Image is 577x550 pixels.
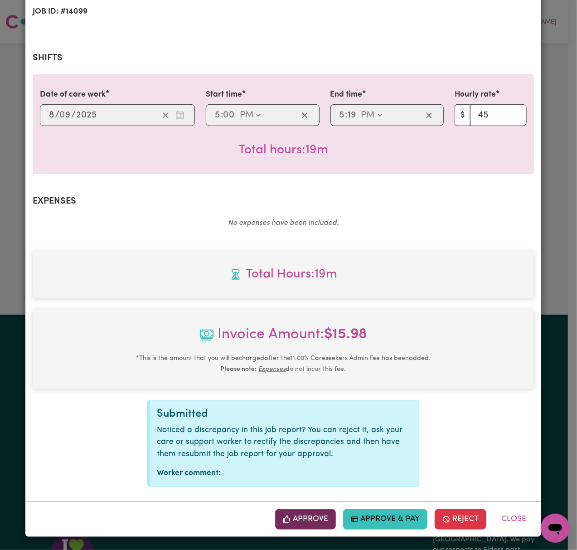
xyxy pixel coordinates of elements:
[324,327,367,342] b: $ 15.98
[173,108,187,122] button: Enter the date of care work
[259,366,286,373] u: Expenses
[159,108,173,122] button: Clear date
[71,110,76,120] span: /
[348,108,357,122] input: --
[48,108,55,122] input: --
[223,111,228,120] span: 0
[206,89,242,101] label: Start time
[55,110,59,120] span: /
[59,111,65,120] span: 0
[136,355,431,373] small: This is the amount that you will be charged after the 11.00 % Careseekers Admin Fee has been adde...
[40,265,527,284] span: Total hours worked: 19 minutes
[228,219,339,227] em: No expenses have been included.
[345,110,348,120] span: :
[76,108,97,122] input: ----
[40,324,527,353] span: Invoice Amount:
[221,366,257,373] b: Please note:
[33,53,534,63] h2: Shifts
[435,509,486,529] button: Reject
[455,89,496,101] label: Hourly rate
[33,196,534,207] h2: Expenses
[157,469,221,477] strong: Worker comment:
[330,89,363,101] label: End time
[494,509,534,529] button: Close
[275,509,336,529] button: Approve
[214,108,221,122] input: --
[223,108,235,122] input: --
[60,108,71,122] input: --
[339,108,345,122] input: --
[157,424,412,460] p: Noticed a discrepancy in this job report? You can reject it, ask your care or support worker to r...
[541,514,570,543] iframe: Button to launch messaging window
[221,110,223,120] span: :
[33,4,278,19] span: Job ID: # 14099
[238,144,328,156] span: Total hours worked: 19 minutes
[343,509,428,529] button: Approve & Pay
[157,409,208,419] span: Submitted
[455,104,470,126] span: $
[40,89,106,101] label: Date of care work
